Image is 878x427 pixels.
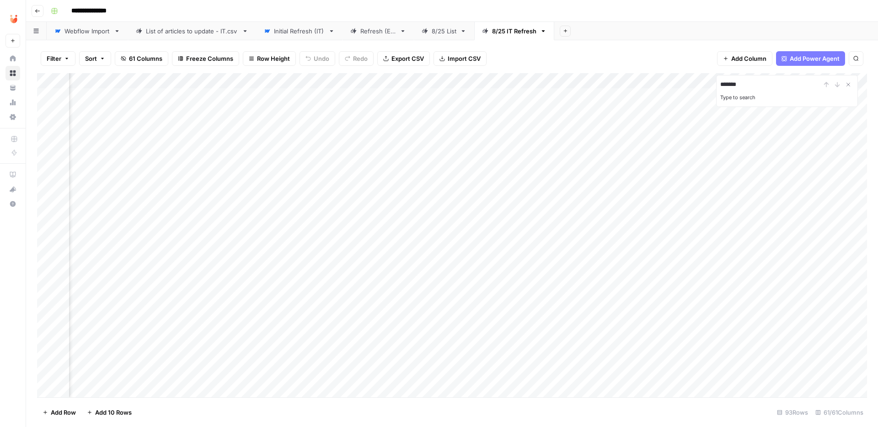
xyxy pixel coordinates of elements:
[300,51,335,66] button: Undo
[5,197,20,211] button: Help + Support
[773,405,812,420] div: 93 Rows
[129,54,162,63] span: 61 Columns
[5,80,20,95] a: Your Data
[243,51,296,66] button: Row Height
[41,51,75,66] button: Filter
[434,51,487,66] button: Import CSV
[314,54,329,63] span: Undo
[146,27,238,36] div: List of articles to update - IT.csv
[6,182,20,196] div: What's new?
[432,27,456,36] div: 8/25 List
[5,167,20,182] a: AirOps Academy
[47,22,128,40] a: Webflow Import
[5,182,20,197] button: What's new?
[339,51,374,66] button: Redo
[474,22,554,40] a: 8/25 IT Refresh
[731,54,766,63] span: Add Column
[377,51,430,66] button: Export CSV
[353,54,368,63] span: Redo
[256,22,343,40] a: Initial Refresh (IT)
[5,11,22,27] img: Unobravo Logo
[5,66,20,80] a: Browse
[186,54,233,63] span: Freeze Columns
[64,27,110,36] div: Webflow Import
[51,408,76,417] span: Add Row
[414,22,474,40] a: 8/25 List
[717,51,772,66] button: Add Column
[776,51,845,66] button: Add Power Agent
[448,54,481,63] span: Import CSV
[5,51,20,66] a: Home
[47,54,61,63] span: Filter
[257,54,290,63] span: Row Height
[172,51,239,66] button: Freeze Columns
[492,27,536,36] div: 8/25 IT Refresh
[5,7,20,30] button: Workspace: Unobravo
[128,22,256,40] a: List of articles to update - IT.csv
[37,405,81,420] button: Add Row
[5,95,20,110] a: Usage
[79,51,111,66] button: Sort
[85,54,97,63] span: Sort
[115,51,168,66] button: 61 Columns
[95,408,132,417] span: Add 10 Rows
[5,110,20,124] a: Settings
[812,405,867,420] div: 61/61 Columns
[790,54,840,63] span: Add Power Agent
[720,94,755,101] label: Type to search
[81,405,137,420] button: Add 10 Rows
[843,79,854,90] button: Close Search
[360,27,396,36] div: Refresh (ES)
[391,54,424,63] span: Export CSV
[274,27,325,36] div: Initial Refresh (IT)
[343,22,414,40] a: Refresh (ES)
